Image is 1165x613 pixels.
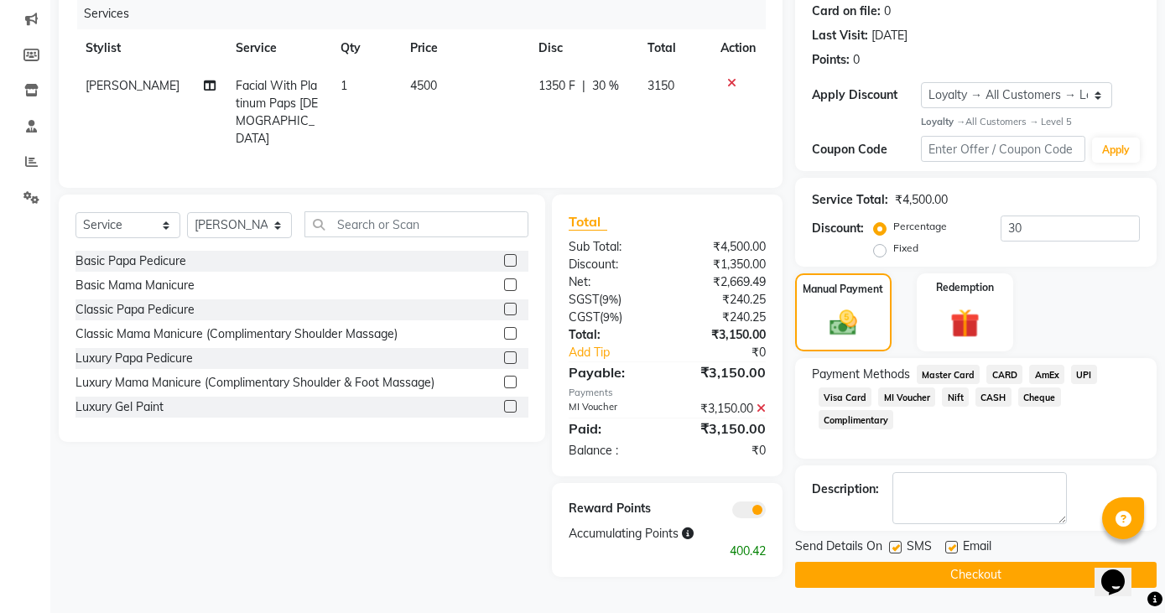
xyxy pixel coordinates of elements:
div: ₹240.25 [667,309,778,326]
button: Checkout [795,562,1157,588]
div: ( ) [556,291,667,309]
div: Discount: [812,220,864,237]
div: Payable: [556,362,667,382]
label: Fixed [893,241,918,256]
div: 400.42 [556,543,778,560]
div: Net: [556,273,667,291]
div: 0 [853,51,860,69]
div: Classic Mama Manicure (Complimentary Shoulder Massage) [75,325,398,343]
div: Balance : [556,442,667,460]
div: ₹1,350.00 [667,256,778,273]
div: Luxury Gel Paint [75,398,164,416]
th: Stylist [75,29,226,67]
div: ( ) [556,309,667,326]
span: 9% [603,310,619,324]
span: Visa Card [819,387,872,407]
strong: Loyalty → [921,116,965,127]
div: ₹240.25 [667,291,778,309]
label: Percentage [893,219,947,234]
span: Payment Methods [812,366,910,383]
div: ₹0 [685,344,778,361]
span: SMS [907,538,932,558]
span: 9% [602,293,618,306]
th: Price [400,29,528,67]
span: Cheque [1018,387,1061,407]
div: ₹4,500.00 [895,191,948,209]
span: Complimentary [819,410,894,429]
div: ₹0 [667,442,778,460]
div: Luxury Papa Pedicure [75,350,193,367]
div: Last Visit: [812,27,868,44]
span: Facial With Platinum Paps [DEMOGRAPHIC_DATA] [236,78,318,146]
div: Discount: [556,256,667,273]
span: 1350 F [538,77,575,95]
iframe: chat widget [1095,546,1148,596]
span: CASH [975,387,1012,407]
div: Basic Mama Manicure [75,277,195,294]
span: SGST [569,292,599,307]
span: Total [569,213,607,231]
img: _cash.svg [821,307,866,339]
span: 30 % [592,77,619,95]
span: Email [963,538,991,558]
span: CGST [569,309,600,325]
div: ₹3,150.00 [667,362,778,382]
div: Total: [556,326,667,344]
div: Service Total: [812,191,888,209]
div: Description: [812,481,879,498]
th: Action [710,29,766,67]
div: 0 [884,3,891,20]
div: Points: [812,51,850,69]
div: ₹2,669.49 [667,273,778,291]
th: Disc [528,29,638,67]
span: 1 [341,78,347,93]
div: Classic Papa Pedicure [75,301,195,319]
button: Apply [1092,138,1140,163]
div: Card on file: [812,3,881,20]
div: Accumulating Points [556,525,722,543]
span: Nift [942,387,969,407]
div: ₹3,150.00 [667,326,778,344]
div: Coupon Code [812,141,921,158]
div: Reward Points [556,500,667,518]
span: UPI [1071,365,1097,384]
div: ₹3,150.00 [667,400,778,418]
div: Paid: [556,418,667,439]
a: Add Tip [556,344,685,361]
div: ₹4,500.00 [667,238,778,256]
div: Sub Total: [556,238,667,256]
span: CARD [986,365,1022,384]
span: [PERSON_NAME] [86,78,179,93]
span: 4500 [410,78,437,93]
span: AmEx [1029,365,1064,384]
div: Luxury Mama Manicure (Complimentary Shoulder & Foot Massage) [75,374,434,392]
span: MI Voucher [878,387,935,407]
div: Apply Discount [812,86,921,104]
span: | [582,77,585,95]
div: All Customers → Level 5 [921,115,1140,129]
img: _gift.svg [941,305,988,341]
span: 3150 [648,78,674,93]
th: Qty [330,29,400,67]
span: Send Details On [795,538,882,558]
label: Redemption [936,280,994,295]
span: Master Card [917,365,980,384]
div: [DATE] [871,27,908,44]
div: Payments [569,386,766,400]
th: Total [637,29,710,67]
div: ₹3,150.00 [667,418,778,439]
th: Service [226,29,330,67]
label: Manual Payment [803,282,883,297]
input: Enter Offer / Coupon Code [921,136,1085,162]
div: MI Voucher [556,400,667,418]
input: Search or Scan [304,211,528,237]
div: Basic Papa Pedicure [75,252,186,270]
